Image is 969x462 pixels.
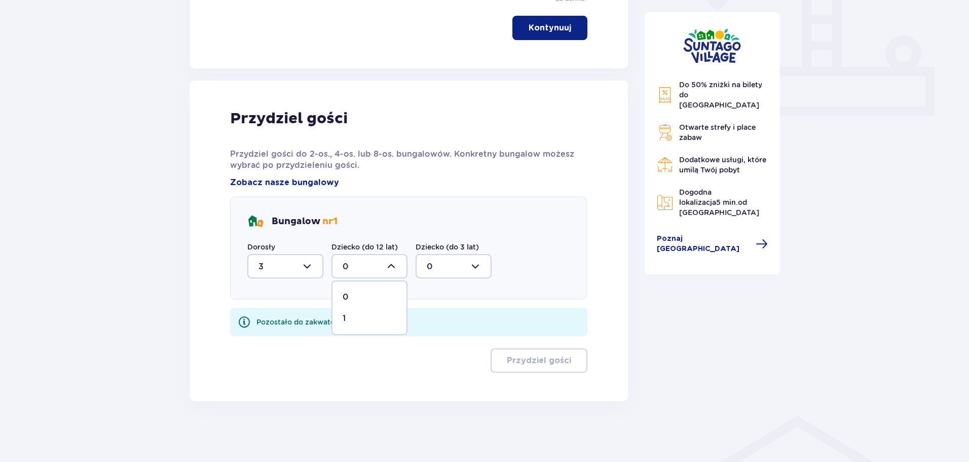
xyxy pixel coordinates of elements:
span: 5 min. [716,198,738,206]
p: Przydziel gości do 2-os., 4-os. lub 8-os. bungalowów. Konkretny bungalow możesz wybrać po przydzi... [230,149,587,171]
img: Map Icon [657,194,673,210]
p: Kontynuuj [529,22,571,33]
div: Pozostało do zakwaterowania 1 z 4 gości. [256,317,404,327]
img: Suntago Village [683,28,741,63]
button: Przydziel gości [491,348,587,373]
label: Dorosły [247,242,275,252]
button: Kontynuuj [512,16,587,40]
span: Otwarte strefy i place zabaw [679,123,756,141]
span: nr 1 [322,216,338,227]
span: Dogodna lokalizacja od [GEOGRAPHIC_DATA] [679,188,759,217]
a: Zobacz nasze bungalowy [230,177,339,188]
p: 0 [343,292,349,303]
img: Restaurant Icon [657,157,673,173]
p: Bungalow [272,216,338,228]
span: Do 50% zniżki na bilety do [GEOGRAPHIC_DATA] [679,81,762,109]
p: 1 [343,313,346,324]
label: Dziecko (do 12 lat) [331,242,398,252]
img: Grill Icon [657,124,673,140]
label: Dziecko (do 3 lat) [416,242,479,252]
img: Discount Icon [657,87,673,103]
img: bungalows Icon [247,214,264,230]
p: Przydziel gości [507,355,571,366]
a: Poznaj [GEOGRAPHIC_DATA] [657,234,768,254]
span: Poznaj [GEOGRAPHIC_DATA] [657,234,750,254]
p: Przydziel gości [230,109,348,128]
span: Dodatkowe usługi, które umilą Twój pobyt [679,156,766,174]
